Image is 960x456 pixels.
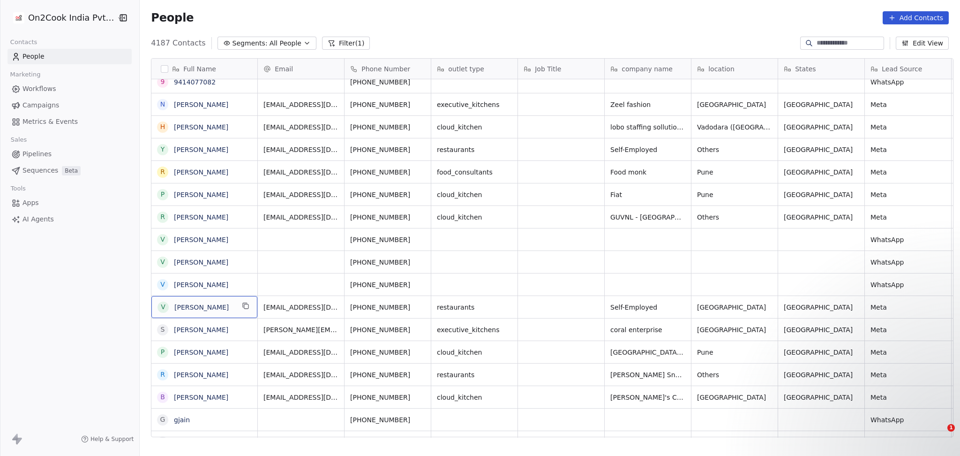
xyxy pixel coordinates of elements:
span: [EMAIL_ADDRESS][DOMAIN_NAME] [263,122,338,132]
a: Workflows [7,81,132,97]
span: Meta [870,303,945,312]
span: People [151,11,194,25]
div: Lead Source [865,59,951,79]
span: [PHONE_NUMBER] [350,325,425,334]
span: [GEOGRAPHIC_DATA] [784,213,859,222]
span: [PHONE_NUMBER] [350,235,425,244]
span: Pune [697,190,772,199]
span: [EMAIL_ADDRESS][DOMAIN_NAME] [263,213,338,222]
span: [GEOGRAPHIC_DATA] [784,190,859,199]
span: Phone Number [361,64,410,74]
div: V [160,257,165,267]
span: 1 [947,424,955,432]
button: Filter(1) [322,37,370,50]
span: WhatsApp [870,77,945,87]
span: cloud_kitchen [437,213,512,222]
span: restaurants [437,370,512,380]
span: [EMAIL_ADDRESS][DOMAIN_NAME] [263,145,338,154]
div: Email [258,59,344,79]
a: [PERSON_NAME] [174,236,228,243]
span: [PHONE_NUMBER] [350,393,425,402]
span: Beta [62,166,81,175]
div: Full Name [151,59,257,79]
span: [GEOGRAPHIC_DATA] [784,145,859,154]
span: GUVNL - [GEOGRAPHIC_DATA] Urja [PERSON_NAME] Ltd [610,213,685,222]
button: Edit View [896,37,949,50]
span: States [795,64,816,74]
span: [PHONE_NUMBER] [350,167,425,177]
span: [PHONE_NUMBER] [350,280,425,289]
span: [EMAIL_ADDRESS][DOMAIN_NAME] [263,167,338,177]
a: [PERSON_NAME] [174,326,228,334]
a: [PERSON_NAME] [174,146,228,153]
span: Pune [697,348,772,357]
span: restaurants [437,303,512,312]
span: Zeel fashion [610,100,685,109]
span: [GEOGRAPHIC_DATA] [784,438,859,447]
span: WhatsApp [870,258,945,267]
span: Lead Source [882,64,922,74]
span: Meta [870,348,945,357]
span: Self-Employed [610,145,685,154]
span: Contacts [6,35,41,49]
span: [GEOGRAPHIC_DATA] [784,303,859,312]
iframe: Intercom live chat [928,424,951,447]
span: executive_kitchens [437,325,512,334]
span: Workflows [22,84,56,94]
div: V [160,280,165,289]
span: [EMAIL_ADDRESS][DOMAIN_NAME] [263,438,338,447]
div: States [778,59,864,79]
div: R [160,167,165,177]
span: location [708,64,735,74]
div: R [160,370,165,380]
span: food_consultants [437,438,512,447]
span: [EMAIL_ADDRESS][DOMAIN_NAME] [263,348,338,357]
span: [EMAIL_ADDRESS][DOMAIN_NAME] [263,303,338,312]
a: [PERSON_NAME] [174,213,228,221]
span: [PERSON_NAME]'s Cupcakery [610,393,685,402]
span: [PERSON_NAME] [610,438,685,447]
span: company name [622,64,673,74]
a: [PERSON_NAME] [174,281,228,289]
span: [EMAIL_ADDRESS][DOMAIN_NAME] [263,370,338,380]
div: company name [605,59,691,79]
a: Campaigns [7,98,132,113]
span: Meta [870,190,945,199]
a: [PERSON_NAME] [174,123,228,131]
span: outlet type [448,64,484,74]
span: AI Agents [22,214,54,224]
div: location [691,59,778,79]
span: [PHONE_NUMBER] [350,122,425,132]
a: Apps [7,195,132,211]
span: Campaigns [22,100,59,110]
a: [PERSON_NAME] [174,258,228,266]
span: food_consultants [437,167,512,177]
span: Others [697,213,772,222]
span: Meta [870,122,945,132]
div: P [161,190,165,199]
div: H [160,122,165,132]
div: V [161,302,165,312]
a: [PERSON_NAME] [174,394,228,401]
span: Marketing [6,68,45,82]
span: Sequences [22,166,58,175]
a: [PERSON_NAME] [174,349,228,356]
span: [GEOGRAPHIC_DATA] [697,393,772,402]
span: Pipelines [22,149,52,159]
span: Segments: [232,38,268,48]
div: R [160,212,165,222]
span: Others [697,145,772,154]
span: Meta [870,145,945,154]
a: 9414077082 [174,78,216,86]
span: [GEOGRAPHIC_DATA] [784,100,859,109]
span: coral enterprise [610,325,685,334]
a: People [7,49,132,64]
span: Email [275,64,293,74]
span: [GEOGRAPHIC_DATA] [697,303,772,312]
span: Apps [22,198,39,208]
div: grid [151,79,258,438]
div: S [161,325,165,334]
span: [GEOGRAPHIC_DATA], [GEOGRAPHIC_DATA] [610,348,685,357]
span: [GEOGRAPHIC_DATA] [697,325,772,334]
span: [PHONE_NUMBER] [350,370,425,380]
